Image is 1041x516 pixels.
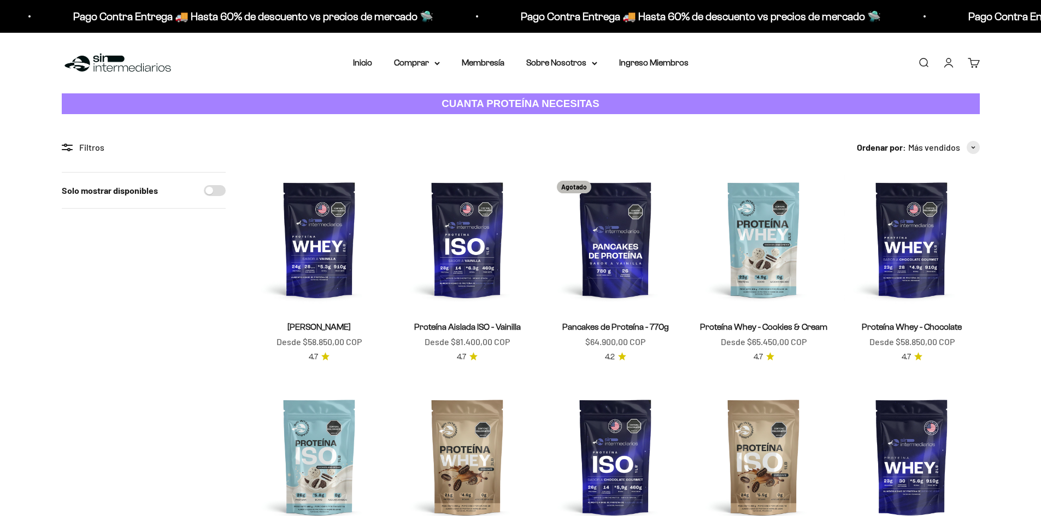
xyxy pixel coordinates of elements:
[442,98,599,109] strong: CUANTA PROTEÍNA NECESITAS
[908,140,980,155] button: Más vendidos
[902,351,911,363] span: 4.7
[605,351,615,363] span: 4.2
[425,335,510,349] sale-price: Desde $81.400,00 COP
[457,351,478,363] a: 4.74.7 de 5.0 estrellas
[62,140,226,155] div: Filtros
[585,335,645,349] sale-price: $64.900,00 COP
[277,335,362,349] sale-price: Desde $58.850,00 COP
[414,322,521,331] a: Proteína Aislada ISO - Vainilla
[353,58,372,67] a: Inicio
[462,58,504,67] a: Membresía
[562,322,669,331] a: Pancakes de Proteína - 770g
[721,335,807,349] sale-price: Desde $65.450,00 COP
[754,351,763,363] span: 4.7
[62,93,980,115] a: CUANTA PROTEÍNA NECESITAS
[619,58,689,67] a: Ingreso Miembros
[309,351,318,363] span: 4.7
[857,140,906,155] span: Ordenar por:
[309,351,330,363] a: 4.74.7 de 5.0 estrellas
[62,183,158,198] label: Solo mostrar disponibles
[71,8,431,25] p: Pago Contra Entrega 🚚 Hasta 60% de descuento vs precios de mercado 🛸
[457,351,466,363] span: 4.7
[394,56,440,70] summary: Comprar
[862,322,962,331] a: Proteína Whey - Chocolate
[869,335,955,349] sale-price: Desde $58.850,00 COP
[908,140,960,155] span: Más vendidos
[902,351,922,363] a: 4.74.7 de 5.0 estrellas
[754,351,774,363] a: 4.74.7 de 5.0 estrellas
[519,8,879,25] p: Pago Contra Entrega 🚚 Hasta 60% de descuento vs precios de mercado 🛸
[526,56,597,70] summary: Sobre Nosotros
[605,351,626,363] a: 4.24.2 de 5.0 estrellas
[287,322,351,331] a: [PERSON_NAME]
[700,322,827,331] a: Proteína Whey - Cookies & Cream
